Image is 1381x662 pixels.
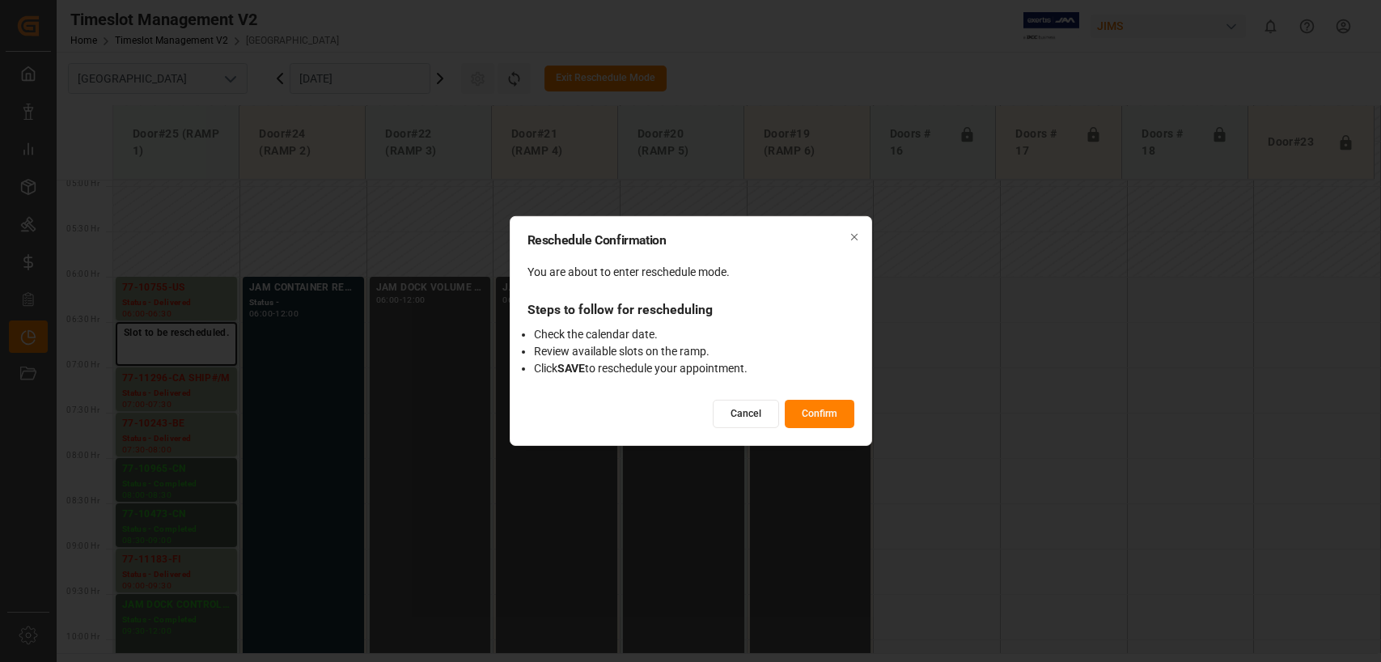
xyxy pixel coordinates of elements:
[527,264,854,281] div: You are about to enter reschedule mode.
[534,343,854,360] li: Review available slots on the ramp.
[785,400,854,428] button: Confirm
[713,400,779,428] button: Cancel
[527,234,854,247] h2: Reschedule Confirmation
[534,360,854,377] li: Click to reschedule your appointment.
[534,326,854,343] li: Check the calendar date.
[557,362,585,375] strong: SAVE
[527,300,854,320] div: Steps to follow for rescheduling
